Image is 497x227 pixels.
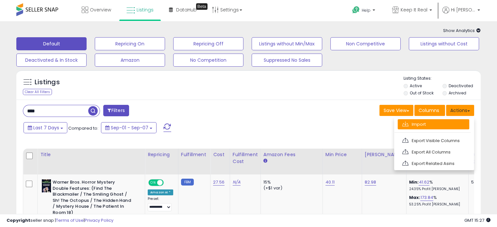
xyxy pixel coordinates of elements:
[263,185,318,191] div: (+$1 var)
[398,136,469,146] a: Export Visible Columns
[419,179,429,186] a: 41.62
[420,194,433,201] a: 173.84
[148,197,173,211] div: Preset:
[347,1,382,21] a: Help
[148,189,173,195] div: Amazon AI *
[7,218,113,224] div: seller snap | |
[409,195,463,207] div: %
[263,158,267,164] small: Amazon Fees.
[95,54,165,67] button: Amazon
[406,149,468,174] th: The percentage added to the cost of goods (COGS) that forms the calculator for Min & Max prices.
[414,105,445,116] button: Columns
[163,180,173,186] span: OFF
[409,179,419,185] b: Min:
[409,202,463,207] p: 53.25% Profit [PERSON_NAME]
[409,179,463,191] div: %
[103,105,129,116] button: Filters
[233,179,240,186] a: N/A
[409,194,421,201] b: Max:
[398,158,469,169] a: Export Related Asins
[263,179,318,185] div: 15%
[95,37,165,50] button: Repricing On
[252,54,322,67] button: Suppressed No Sales
[471,179,491,185] div: 5
[409,187,463,191] p: 24.35% Profit [PERSON_NAME]
[464,217,490,223] span: 2025-09-15 15:27 GMT
[362,8,371,13] span: Help
[446,105,474,116] button: Actions
[173,54,243,67] button: No Competition
[410,90,434,96] label: Out of Stock
[196,3,207,10] div: Tooltip anchor
[33,124,59,131] span: Last 7 Days
[379,105,413,116] button: Save View
[252,37,322,50] button: Listings without Min/Max
[410,83,422,89] label: Active
[325,179,335,186] a: 40.11
[42,179,51,192] img: 519TEg9W4TL._SL40_.jpg
[448,83,473,89] label: Deactivated
[176,7,197,13] span: DataHub
[148,151,175,158] div: Repricing
[23,89,52,95] div: Clear All Filters
[398,147,469,157] a: Export All Columns
[443,27,481,34] span: Show Analytics
[181,179,194,186] small: FBM
[365,151,404,158] div: [PERSON_NAME]
[85,217,113,223] a: Privacy Policy
[401,7,427,13] span: Keep It Real
[213,179,224,186] a: 27.56
[173,37,243,50] button: Repricing Off
[448,90,466,96] label: Archived
[137,7,154,13] span: Listings
[352,6,360,14] i: Get Help
[24,122,67,133] button: Last 7 Days
[90,7,111,13] span: Overview
[442,7,480,21] a: Hi [PERSON_NAME]
[56,217,84,223] a: Terms of Use
[16,54,87,67] button: Deactivated & In Stock
[451,7,475,13] span: Hi [PERSON_NAME]
[213,151,227,158] div: Cost
[233,151,258,165] div: Fulfillment Cost
[16,37,87,50] button: Default
[365,179,376,186] a: 82.98
[263,151,320,158] div: Amazon Fees
[53,179,132,217] b: Warner Bros. Horror Mystery Double Features: (Find The Blackmailer / The Smiling Ghost / Sh! The ...
[101,122,157,133] button: Sep-01 - Sep-07
[7,217,30,223] strong: Copyright
[409,37,479,50] button: Listings without Cost
[68,125,98,131] span: Compared to:
[398,119,469,129] a: Import
[35,78,60,87] h5: Listings
[181,151,207,158] div: Fulfillment
[419,107,439,114] span: Columns
[149,180,157,186] span: ON
[330,37,401,50] button: Non Competitive
[40,151,142,158] div: Title
[325,151,359,158] div: Min Price
[404,75,481,82] p: Listing States:
[111,124,148,131] span: Sep-01 - Sep-07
